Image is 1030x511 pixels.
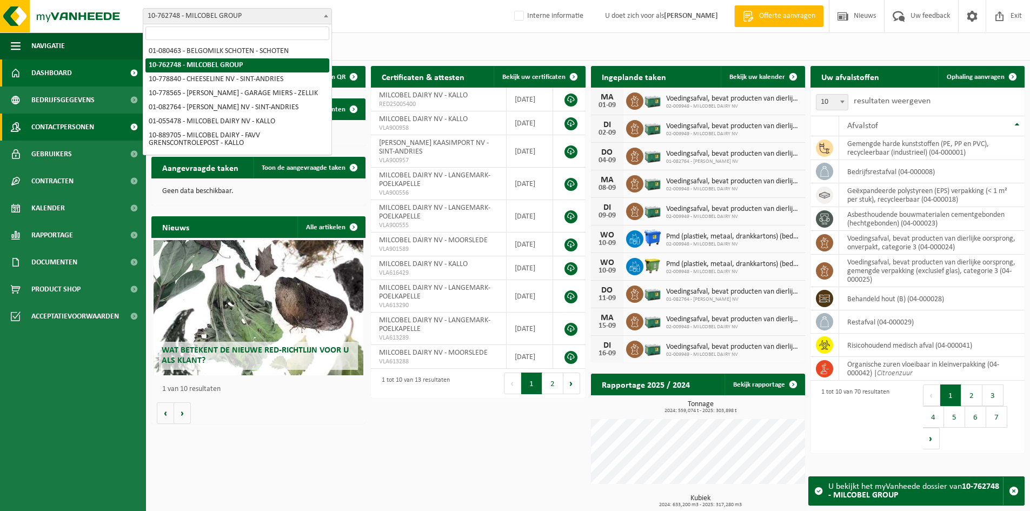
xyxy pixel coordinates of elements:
span: MILCOBEL DAIRY NV - KALLO [379,260,468,268]
a: Bekijk uw kalender [721,66,804,88]
button: 5 [944,406,965,428]
span: MILCOBEL DAIRY NV - MOORSLEDE [379,236,488,244]
span: Voedingsafval, bevat producten van dierlijke oorsprong, gemengde verpakking (exc... [666,177,800,186]
span: VLA613290 [379,301,498,310]
td: [DATE] [507,256,553,280]
i: Citroenzuur [877,369,913,377]
label: resultaten weergeven [854,97,931,105]
button: Volgende [174,402,191,424]
div: 16-09 [596,350,618,357]
li: 10-778840 - CHEESELINE NV - SINT-ANDRIES [145,72,329,87]
button: Next [563,373,580,394]
h2: Uw afvalstoffen [810,66,890,87]
strong: [PERSON_NAME] [664,12,718,20]
span: Toon QR [321,74,345,81]
span: MILCOBEL DAIRY NV - MOORSLEDE [379,349,488,357]
div: WO [596,258,618,267]
button: 2 [961,384,982,406]
img: PB-LB-0680-HPE-GN-01 [643,339,662,357]
span: 2024: 559,074 t - 2025: 303,898 t [596,408,805,414]
td: voedingsafval, bevat producten van dierlijke oorsprong, gemengde verpakking (exclusief glas), cat... [839,255,1025,287]
div: DI [596,203,618,212]
span: 02-009948 - MILCOBEL DAIRY NV [666,103,800,110]
span: Ophaling aanvragen [947,74,1005,81]
div: 08-09 [596,184,618,192]
li: 10-778565 - [PERSON_NAME] - GARAGE MIERS - ZELLIK [145,87,329,101]
a: Alle artikelen [297,216,364,238]
a: Offerte aanvragen [734,5,823,27]
span: Contactpersonen [31,114,94,141]
h2: Ingeplande taken [591,66,677,87]
div: MA [596,93,618,102]
span: Documenten [31,249,77,276]
span: Offerte aanvragen [756,11,818,22]
span: 02-009949 - MILCOBEL DAIRY NV [666,131,800,137]
span: 01-082764 - [PERSON_NAME] NV [666,158,800,165]
td: restafval (04-000029) [839,310,1025,334]
span: Dashboard [31,59,72,87]
span: Acceptatievoorwaarden [31,303,119,330]
img: PB-LB-0680-HPE-GN-01 [643,284,662,302]
button: 1 [521,373,542,394]
span: Afvalstof [847,122,878,130]
span: Voedingsafval, bevat producten van dierlijke oorsprong, gemengde verpakking (exc... [666,150,800,158]
td: [DATE] [507,280,553,313]
span: VLA613289 [379,334,498,342]
td: [DATE] [507,168,553,200]
td: [DATE] [507,88,553,111]
td: gemengde harde kunststoffen (PE, PP en PVC), recycleerbaar (industrieel) (04-000001) [839,136,1025,160]
img: PB-LB-0680-HPE-GN-01 [643,146,662,164]
td: bedrijfsrestafval (04-000008) [839,160,1025,183]
span: VLA900555 [379,221,498,230]
button: Previous [504,373,521,394]
button: 4 [923,406,944,428]
a: Bekijk uw certificaten [494,66,584,88]
p: Geen data beschikbaar. [162,188,355,195]
span: Navigatie [31,32,65,59]
img: PB-LB-0680-HPE-GN-01 [643,201,662,220]
span: Voedingsafval, bevat producten van dierlijke oorsprong, onverpakt, categorie 3 [666,122,800,131]
span: Bedrijfsgegevens [31,87,95,114]
button: Toon QR [313,66,364,88]
span: Contracten [31,168,74,195]
div: 11-09 [596,295,618,302]
button: 2 [542,373,563,394]
td: asbesthoudende bouwmaterialen cementgebonden (hechtgebonden) (04-000023) [839,207,1025,231]
td: [DATE] [507,135,553,168]
button: Previous [923,384,940,406]
span: Voedingsafval, bevat producten van dierlijke oorsprong, gemengde verpakking (exc... [666,288,800,296]
span: 10-762748 - MILCOBEL GROUP [143,9,331,24]
div: WO [596,231,618,240]
span: 02-009949 - MILCOBEL DAIRY NV [666,351,800,358]
a: Ophaling aanvragen [938,66,1024,88]
span: Product Shop [31,276,81,303]
div: U bekijkt het myVanheede dossier van [828,477,1003,505]
h3: Tonnage [596,401,805,414]
div: MA [596,176,618,184]
button: 6 [965,406,986,428]
span: MILCOBEL DAIRY NV - LANGEMARK-POELKAPELLE [379,171,490,188]
td: geëxpandeerde polystyreen (EPS) verpakking (< 1 m² per stuk), recycleerbaar (04-000018) [839,183,1025,207]
div: 10-09 [596,267,618,275]
span: Bekijk uw kalender [729,74,785,81]
td: behandeld hout (B) (04-000028) [839,287,1025,310]
li: 10-762748 - MILCOBEL GROUP [145,58,329,72]
div: DO [596,286,618,295]
button: 7 [986,406,1007,428]
span: MILCOBEL DAIRY NV - KALLO [379,115,468,123]
button: Next [923,428,940,449]
span: Pmd (plastiek, metaal, drankkartons) (bedrijven) [666,233,800,241]
span: 2024: 633,200 m3 - 2025: 317,280 m3 [596,502,805,508]
h2: Nieuws [151,216,200,237]
h2: Certificaten & attesten [371,66,475,87]
li: 01-082764 - [PERSON_NAME] NV - SINT-ANDRIES [145,101,329,115]
a: Bekijk rapportage [725,374,804,395]
img: WB-1100-HPE-GN-50 [643,256,662,275]
span: MILCOBEL DAIRY NV - LANGEMARK-POELKAPELLE [379,204,490,221]
label: Interne informatie [512,8,583,24]
div: 02-09 [596,129,618,137]
div: 09-09 [596,212,618,220]
span: 01-082764 - [PERSON_NAME] NV [666,296,800,303]
span: 10 [816,95,848,110]
button: 1 [940,384,961,406]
